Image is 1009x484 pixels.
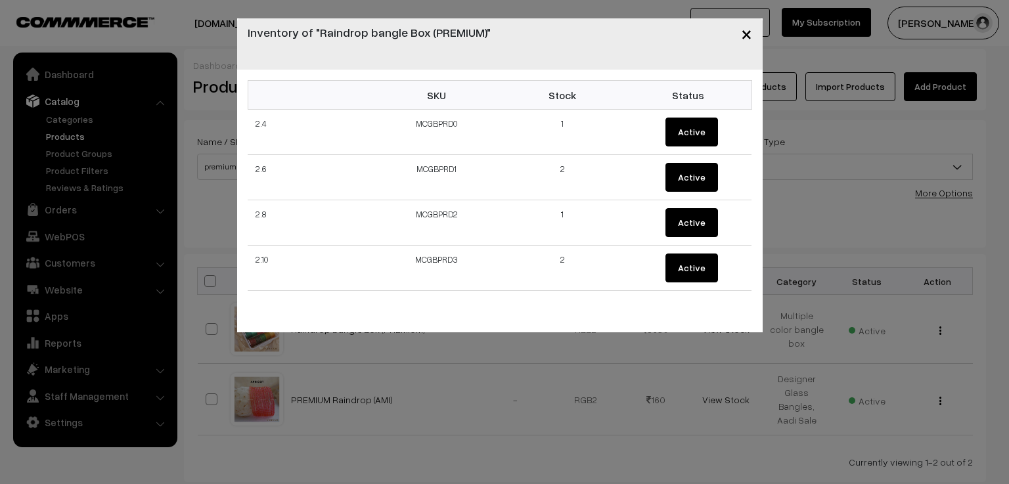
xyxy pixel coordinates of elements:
[374,81,500,110] th: SKU
[374,155,500,200] td: MCGBPRD1
[500,155,626,200] td: 2
[374,246,500,291] td: MCGBPRD3
[248,110,374,155] td: 2.4
[374,110,500,155] td: MCGBPRD0
[665,253,718,282] button: Active
[500,246,626,291] td: 2
[374,200,500,246] td: MCGBPRD2
[665,118,718,146] button: Active
[500,81,626,110] th: Stock
[248,24,491,41] h4: Inventory of "Raindrop bangle Box (PREMIUM)"
[665,163,718,192] button: Active
[500,200,626,246] td: 1
[248,155,374,200] td: 2.6
[730,13,763,54] button: Close
[500,110,626,155] td: 1
[248,246,374,291] td: 2.10
[248,200,374,246] td: 2.8
[741,21,752,45] span: ×
[625,81,751,110] th: Status
[665,208,718,237] button: Active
